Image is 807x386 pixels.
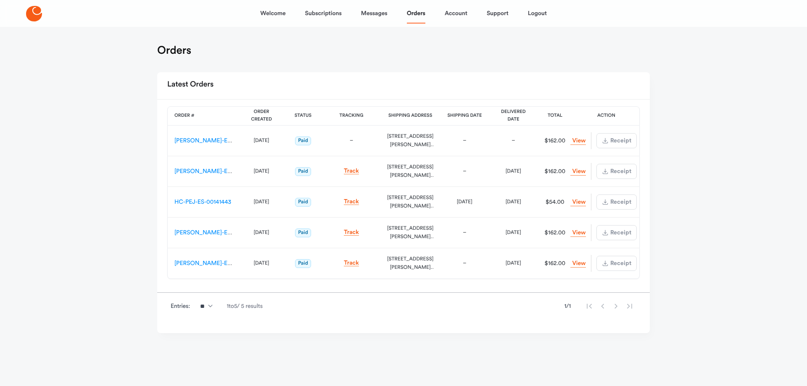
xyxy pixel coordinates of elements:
[361,3,388,24] a: Messages
[570,137,585,145] a: View
[344,199,359,205] a: Track
[570,198,585,206] a: View
[538,107,572,126] th: Total
[609,168,631,174] span: Receipt
[447,259,482,268] div: –
[445,3,467,24] a: Account
[295,198,311,207] span: Paid
[157,44,191,57] h1: Orders
[387,224,433,241] div: [STREET_ADDRESS][PERSON_NAME] Suite 190
[496,167,531,176] div: [DATE]
[407,3,425,24] a: Orders
[596,133,637,148] button: Receipt
[440,107,489,126] th: Shipping Date
[295,228,311,237] span: Paid
[496,198,531,206] div: [DATE]
[387,255,433,272] div: [STREET_ADDRESS][PERSON_NAME] Suite 190
[174,230,258,236] a: [PERSON_NAME]-ES-00135922
[596,256,637,271] button: Receipt
[541,259,569,268] div: $162.00
[246,228,277,237] div: [DATE]
[570,260,585,268] a: View
[246,167,277,176] div: [DATE]
[329,137,374,145] div: –
[174,168,258,174] a: [PERSON_NAME]-ES-00150475
[305,3,342,24] a: Subscriptions
[447,167,482,176] div: –
[570,229,585,237] a: View
[174,260,258,266] a: [PERSON_NAME]-ES-00122250
[344,229,359,236] a: Track
[174,138,259,144] a: [PERSON_NAME]-ES-00164855
[596,225,637,240] button: Receipt
[496,137,531,145] div: –
[387,163,433,180] div: [STREET_ADDRESS][PERSON_NAME] Suite 190
[174,199,231,205] a: HC-PEJ-ES-00141443
[570,168,585,176] a: View
[295,259,311,268] span: Paid
[496,259,531,268] div: [DATE]
[528,3,547,24] a: Logout
[171,302,190,310] span: Entries:
[609,138,631,144] span: Receipt
[596,164,637,179] button: Receipt
[227,302,263,310] span: 1 to 5 / 5 results
[596,194,637,210] button: Receipt
[447,198,482,206] div: [DATE]
[387,194,433,210] div: [STREET_ADDRESS][PERSON_NAME] Suite 190
[322,107,380,126] th: Tracking
[260,3,285,24] a: Welcome
[168,107,239,126] th: Order #
[541,198,569,206] div: $54.00
[246,198,277,206] div: [DATE]
[239,107,284,126] th: Order Created
[246,137,277,145] div: [DATE]
[380,107,440,126] th: Shipping Address
[246,259,277,268] div: [DATE]
[572,107,640,126] th: Action
[387,132,433,149] div: [STREET_ADDRESS][PERSON_NAME] Suite 190
[609,260,631,266] span: Receipt
[295,167,311,176] span: Paid
[609,199,631,205] span: Receipt
[541,167,569,176] div: $162.00
[447,137,482,145] div: –
[496,228,531,237] div: [DATE]
[167,77,214,92] h2: Latest Orders
[487,3,509,24] a: Support
[609,230,631,236] span: Receipt
[447,228,482,237] div: –
[489,107,538,126] th: Delivered Date
[284,107,322,126] th: Status
[344,260,359,266] a: Track
[541,137,569,145] div: $162.00
[295,137,311,145] span: Paid
[344,168,359,174] a: Track
[564,302,571,310] span: 1 / 1
[541,228,569,237] div: $162.00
